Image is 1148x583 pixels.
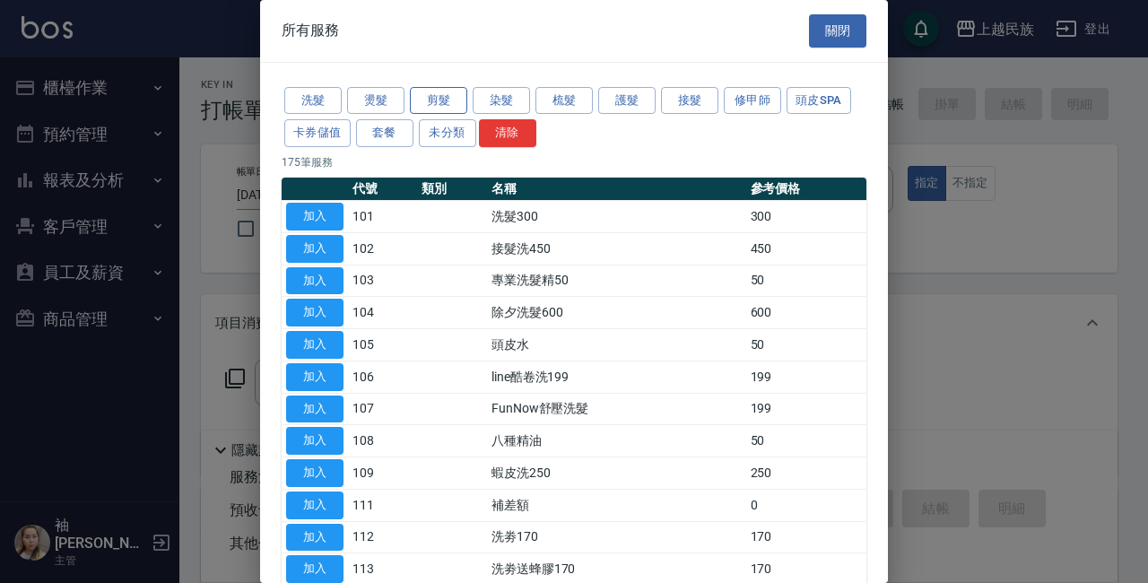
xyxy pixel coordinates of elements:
[746,393,866,425] td: 199
[746,178,866,201] th: 參考價格
[286,203,344,231] button: 加入
[286,235,344,263] button: 加入
[487,489,746,521] td: 補差額
[348,393,417,425] td: 107
[598,87,656,115] button: 護髮
[487,297,746,329] td: 除夕洗髮600
[473,87,530,115] button: 染髮
[286,299,344,326] button: 加入
[348,457,417,490] td: 109
[348,265,417,297] td: 103
[724,87,781,115] button: 修甲師
[286,459,344,487] button: 加入
[809,14,866,48] button: 關閉
[746,232,866,265] td: 450
[348,521,417,553] td: 112
[746,265,866,297] td: 50
[479,119,536,147] button: 清除
[356,119,413,147] button: 套餐
[487,457,746,490] td: 蝦皮洗250
[787,87,851,115] button: 頭皮SPA
[487,521,746,553] td: 洗劵170
[286,363,344,391] button: 加入
[348,329,417,361] td: 105
[286,331,344,359] button: 加入
[487,361,746,393] td: line酷卷洗199
[487,232,746,265] td: 接髮洗450
[348,232,417,265] td: 102
[284,119,351,147] button: 卡券儲值
[410,87,467,115] button: 剪髮
[417,178,486,201] th: 類別
[284,87,342,115] button: 洗髮
[746,201,866,233] td: 300
[535,87,593,115] button: 梳髮
[348,297,417,329] td: 104
[348,361,417,393] td: 106
[746,329,866,361] td: 50
[286,267,344,295] button: 加入
[487,178,746,201] th: 名稱
[347,87,404,115] button: 燙髮
[746,457,866,490] td: 250
[746,521,866,553] td: 170
[487,393,746,425] td: FunNow舒壓洗髮
[286,492,344,519] button: 加入
[286,396,344,423] button: 加入
[661,87,718,115] button: 接髮
[746,489,866,521] td: 0
[487,265,746,297] td: 專業洗髮精50
[348,489,417,521] td: 111
[348,178,417,201] th: 代號
[282,22,339,39] span: 所有服務
[746,425,866,457] td: 50
[487,425,746,457] td: 八種精油
[286,555,344,583] button: 加入
[419,119,476,147] button: 未分類
[286,427,344,455] button: 加入
[348,425,417,457] td: 108
[487,201,746,233] td: 洗髮300
[746,361,866,393] td: 199
[746,297,866,329] td: 600
[286,524,344,552] button: 加入
[487,329,746,361] td: 頭皮水
[282,154,866,170] p: 175 筆服務
[348,201,417,233] td: 101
